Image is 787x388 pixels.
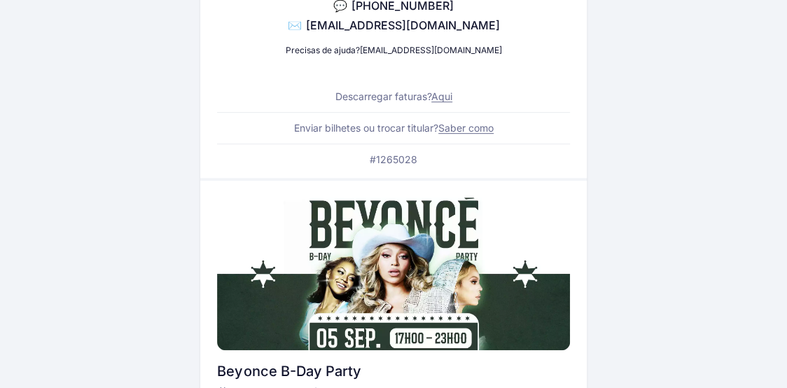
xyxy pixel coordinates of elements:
[294,121,494,135] p: Enviar bilhetes ou trocar titular?
[431,90,452,102] a: Aqui
[217,361,569,381] div: Beyonce B-Day Party
[438,122,494,134] a: Saber como
[306,18,500,32] span: [EMAIL_ADDRESS][DOMAIN_NAME]
[335,90,452,104] p: Descarregar faturas?
[370,153,417,167] p: #1265028
[360,45,502,55] a: [EMAIL_ADDRESS][DOMAIN_NAME]
[286,45,360,55] span: Precisas de ajuda?
[288,18,302,32] span: ✉️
